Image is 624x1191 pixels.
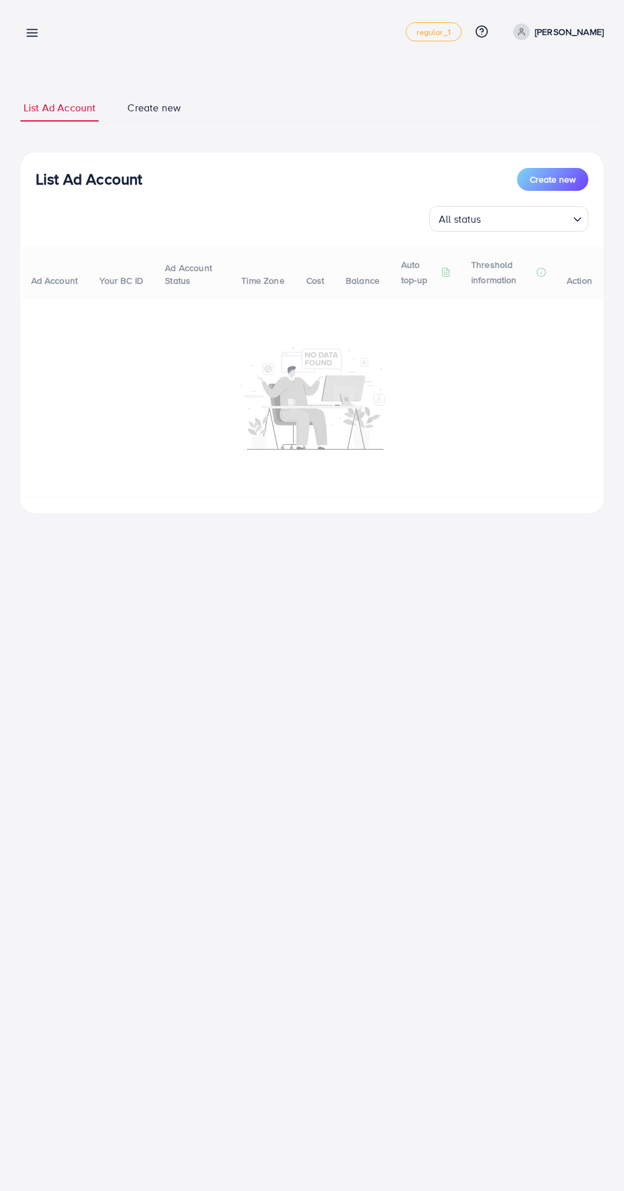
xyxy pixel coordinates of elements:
[485,207,568,228] input: Search for option
[436,210,484,228] span: All status
[429,206,588,232] div: Search for option
[530,173,576,186] span: Create new
[508,24,604,40] a: [PERSON_NAME]
[36,170,142,188] h3: List Ad Account
[535,24,604,39] p: [PERSON_NAME]
[416,28,450,36] span: regular_1
[517,168,588,191] button: Create new
[406,22,461,41] a: regular_1
[127,101,181,115] span: Create new
[24,101,96,115] span: List Ad Account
